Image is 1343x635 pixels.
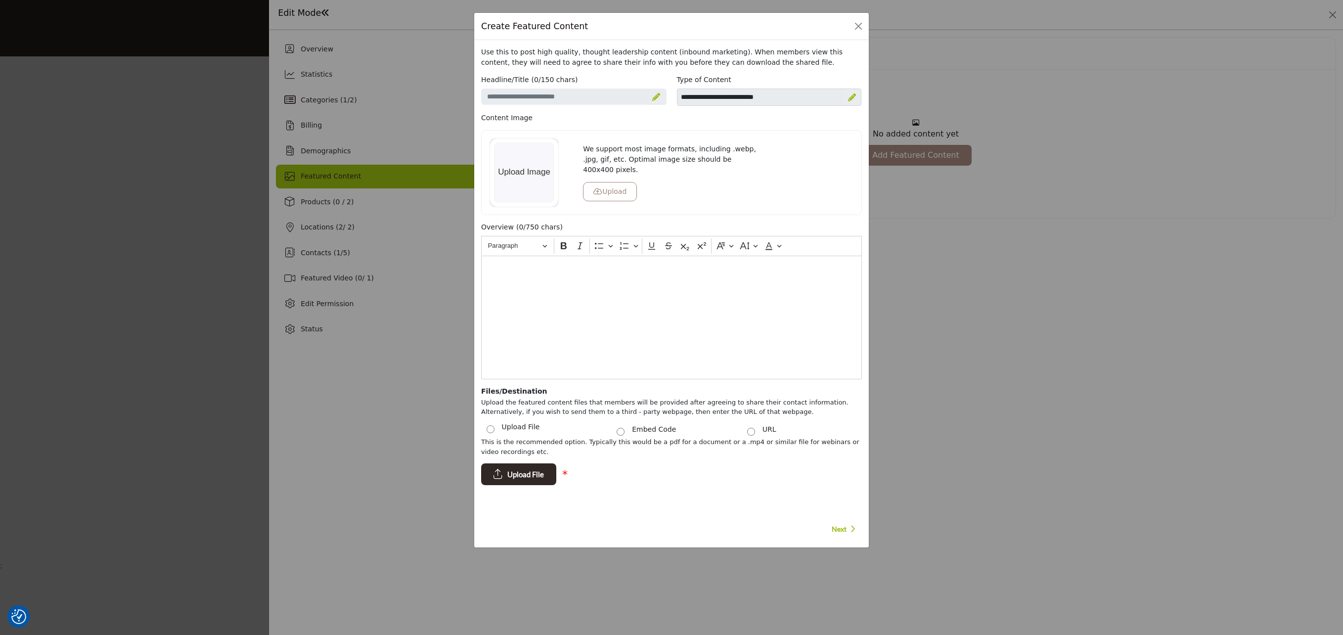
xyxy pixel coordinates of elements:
[762,424,776,435] label: URL
[481,47,862,68] p: Use this to post high quality, thought leadership content (inbound marketing). When members view ...
[851,19,865,33] button: Close
[534,76,575,84] span: 0/150 chars
[481,387,547,395] b: Files/Destination
[484,238,552,254] button: Heading
[516,222,563,232] span: (0/750 chars)
[832,524,847,534] span: Next
[481,89,667,105] input: Enter a compelling headline
[481,236,862,255] div: Editor toolbar
[829,517,852,541] button: Next
[481,398,862,417] p: Upload the featured content files that members will be provided after agreeing to share their con...
[488,240,539,252] span: Paragraph
[677,75,731,85] label: Type of Content
[507,469,544,480] span: Upload File
[481,256,862,379] div: Editor editing area: main
[481,113,862,123] p: Content Image
[583,144,760,175] p: We support most image formats, including .webp, .jpg, gif, etc. Optimal image size should be 400x...
[632,424,676,435] label: Embed Code
[11,609,26,624] button: Consent Preferences
[481,463,556,485] button: Upload File
[481,437,862,456] p: This is the recommended option. Typically this would be a pdf for a document or a .mp4 or similar...
[481,222,514,232] label: Overview
[502,422,540,435] label: Upload File
[532,75,578,85] span: ( )
[11,609,26,624] img: Revisit consent button
[481,75,529,85] label: Headline/Title
[583,182,637,201] button: Upload
[481,20,588,33] h5: Create Featured Content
